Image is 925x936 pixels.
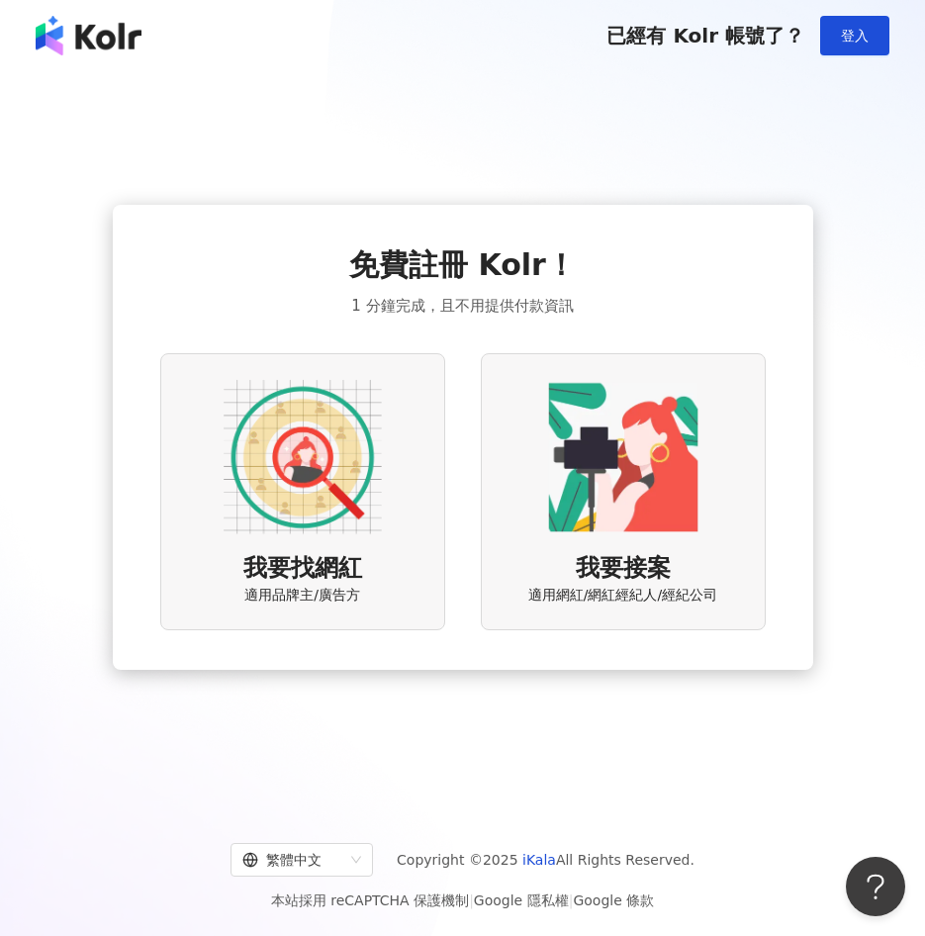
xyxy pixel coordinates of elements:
[606,24,804,47] span: 已經有 Kolr 帳號了？
[242,844,343,876] div: 繁體中文
[573,892,654,908] a: Google 條款
[271,889,654,912] span: 本站採用 reCAPTCHA 保護機制
[474,892,569,908] a: Google 隱私權
[522,852,556,868] a: iKala
[846,857,905,916] iframe: Help Scout Beacon - Open
[244,586,360,606] span: 適用品牌主/廣告方
[351,294,573,318] span: 1 分鐘完成，且不用提供付款資訊
[243,552,362,586] span: 我要找網紅
[841,28,869,44] span: 登入
[820,16,889,55] button: 登入
[397,848,694,872] span: Copyright © 2025 All Rights Reserved.
[576,552,671,586] span: 我要接案
[528,586,717,606] span: 適用網紅/網紅經紀人/經紀公司
[224,378,382,536] img: AD identity option
[544,378,702,536] img: KOL identity option
[569,892,574,908] span: |
[469,892,474,908] span: |
[36,16,141,55] img: logo
[349,244,576,286] span: 免費註冊 Kolr！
